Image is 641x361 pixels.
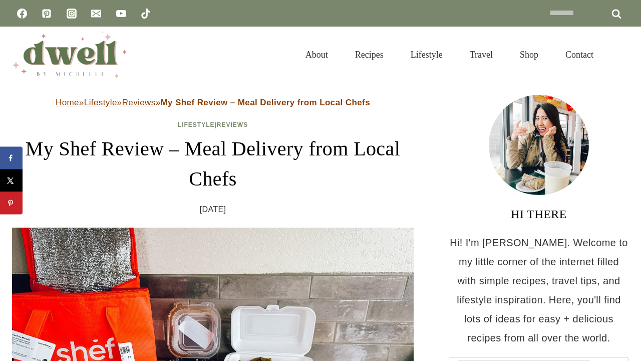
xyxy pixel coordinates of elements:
[449,205,629,223] h3: HI THERE
[217,121,248,128] a: Reviews
[56,98,79,107] a: Home
[292,37,607,72] nav: Primary Navigation
[62,4,82,24] a: Instagram
[37,4,57,24] a: Pinterest
[552,37,607,72] a: Contact
[506,37,552,72] a: Shop
[56,98,370,107] span: » » »
[111,4,131,24] a: YouTube
[12,134,414,194] h1: My Shef Review – Meal Delivery from Local Chefs
[12,32,127,78] img: DWELL by michelle
[178,121,215,128] a: Lifestyle
[84,98,117,107] a: Lifestyle
[12,4,32,24] a: Facebook
[449,233,629,347] p: Hi! I'm [PERSON_NAME]. Welcome to my little corner of the internet filled with simple recipes, tr...
[456,37,506,72] a: Travel
[200,202,226,217] time: [DATE]
[342,37,397,72] a: Recipes
[86,4,106,24] a: Email
[397,37,456,72] a: Lifestyle
[136,4,156,24] a: TikTok
[161,98,370,107] strong: My Shef Review – Meal Delivery from Local Chefs
[292,37,342,72] a: About
[122,98,156,107] a: Reviews
[178,121,248,128] span: |
[612,46,629,63] button: View Search Form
